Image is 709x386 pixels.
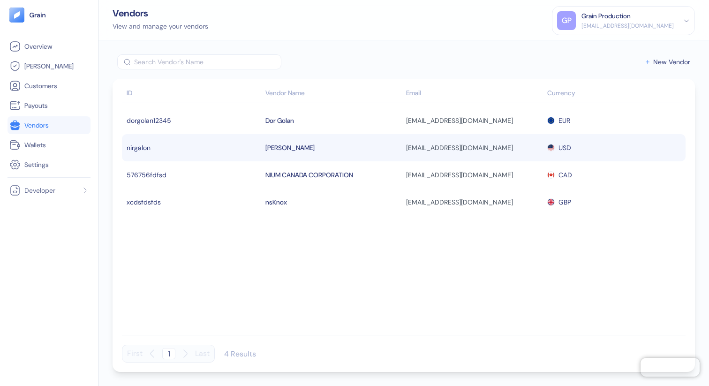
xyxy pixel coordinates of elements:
[406,140,543,156] div: [EMAIL_ADDRESS][DOMAIN_NAME]
[265,113,402,129] div: Dor Golan
[9,8,24,23] img: logo-tablet-V2.svg
[557,11,576,30] div: GP
[265,194,402,210] div: nsKnox
[122,161,263,189] td: 576756fdfsd
[24,121,49,130] span: Vendors
[122,189,263,216] td: xcdsfdsfds
[24,42,52,51] span: Overview
[24,186,55,195] span: Developer
[224,349,256,359] div: 4 Results
[581,22,674,30] div: [EMAIL_ADDRESS][DOMAIN_NAME]
[24,101,48,110] span: Payouts
[558,167,572,183] span: CAD
[558,194,571,210] span: GBP
[558,113,570,129] span: EUR
[113,8,208,18] div: Vendors
[265,140,402,156] div: [PERSON_NAME]
[545,84,686,103] th: Currency
[24,61,74,71] span: [PERSON_NAME]
[406,113,543,129] div: [EMAIL_ADDRESS][DOMAIN_NAME]
[653,59,690,65] span: New Vendor
[641,358,700,377] iframe: Chatra live chat
[558,140,571,156] span: USD
[406,194,543,210] div: [EMAIL_ADDRESS][DOMAIN_NAME]
[9,41,89,52] a: Overview
[9,100,89,111] a: Payouts
[122,84,263,103] th: ID
[127,345,143,363] button: First
[9,159,89,170] a: Settings
[24,140,46,150] span: Wallets
[644,59,690,65] button: New Vendor
[29,12,46,18] img: logo
[24,160,49,169] span: Settings
[404,84,545,103] th: Email
[263,84,404,103] th: Vendor Name
[113,22,208,31] div: View and manage your vendors
[122,134,263,161] td: nirgalon
[195,345,210,363] button: Last
[9,80,89,91] a: Customers
[9,61,89,72] a: [PERSON_NAME]
[134,54,281,69] input: Search Vendor's Name
[9,120,89,131] a: Vendors
[406,167,543,183] div: [EMAIL_ADDRESS][DOMAIN_NAME]
[265,167,402,183] div: NIUM CANADA CORPORATION
[581,11,631,21] div: Grain Production
[24,81,57,91] span: Customers
[9,139,89,151] a: Wallets
[122,107,263,134] td: dorgolan12345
